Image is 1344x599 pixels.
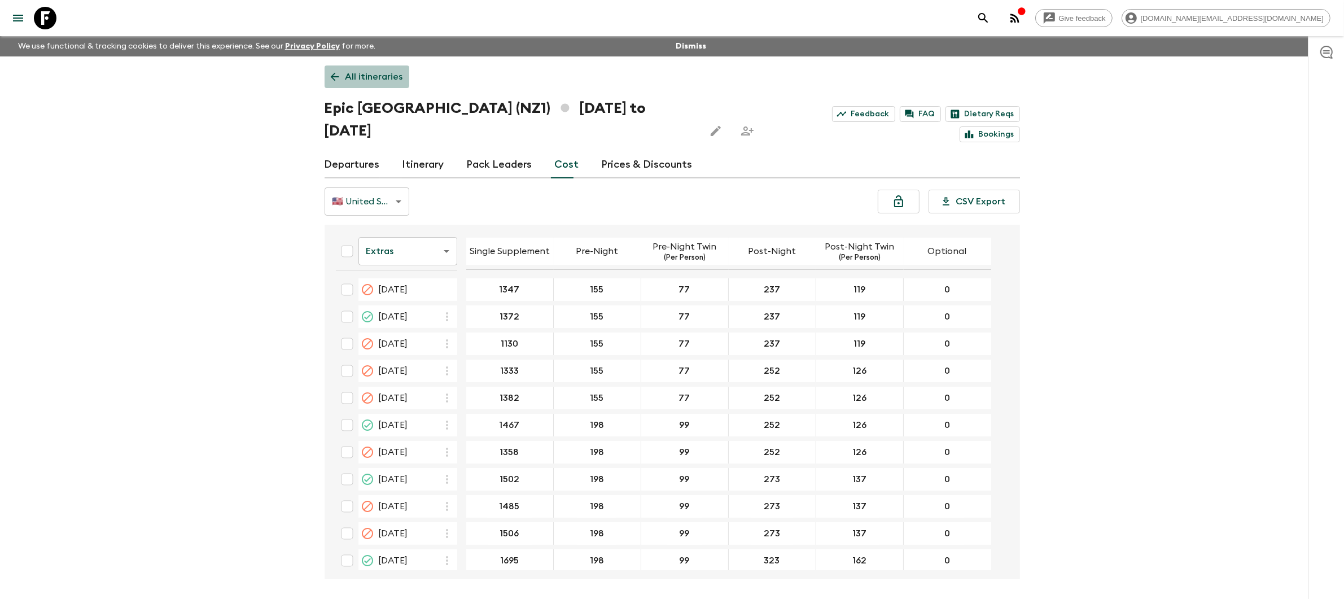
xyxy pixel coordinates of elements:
[904,468,991,491] div: 21 Nov 2025; Optional
[929,522,965,545] button: 0
[554,360,641,382] div: 12 Sep 2025; Pre-Night
[641,360,729,382] div: 12 Sep 2025; Pre-Night Twin
[487,333,532,355] button: 1130
[929,278,965,301] button: 0
[729,522,816,545] div: 05 Dec 2025; Post-Night
[554,414,641,436] div: 24 Oct 2025; Pre-Night
[904,387,991,409] div: 26 Sep 2025; Optional
[641,414,729,436] div: 24 Oct 2025; Pre-Night Twin
[576,495,618,518] button: 198
[816,522,904,545] div: 05 Dec 2025; Post-Night Twin
[379,445,408,459] span: [DATE]
[577,387,618,409] button: 155
[816,360,904,382] div: 12 Sep 2025; Post-Night Twin
[1053,14,1112,23] span: Give feedback
[361,554,374,567] svg: Guaranteed
[929,414,965,436] button: 0
[960,126,1020,142] a: Bookings
[466,441,554,464] div: 31 Oct 2025; Single Supplement
[487,441,533,464] button: 1358
[641,441,729,464] div: 31 Oct 2025; Pre-Night Twin
[666,468,703,491] button: 99
[554,549,641,572] div: 14 Dec 2025; Pre-Night
[466,522,554,545] div: 05 Dec 2025; Single Supplement
[555,151,579,178] a: Cost
[467,151,532,178] a: Pack Leaders
[816,495,904,518] div: 23 Nov 2025; Post-Night Twin
[379,473,408,486] span: [DATE]
[904,360,991,382] div: 12 Sep 2025; Optional
[704,120,727,142] button: Edit this itinerary
[554,333,641,355] div: 27 Jun 2025; Pre-Night
[641,387,729,409] div: 26 Sep 2025; Pre-Night Twin
[554,495,641,518] div: 23 Nov 2025; Pre-Night
[487,360,532,382] button: 1333
[750,278,794,301] button: 237
[929,441,965,464] button: 0
[839,468,880,491] button: 137
[379,527,408,540] span: [DATE]
[750,441,794,464] button: 252
[641,495,729,518] div: 23 Nov 2025; Pre-Night Twin
[379,283,408,296] span: [DATE]
[816,468,904,491] div: 21 Nov 2025; Post-Night Twin
[379,310,408,323] span: [DATE]
[7,7,29,29] button: menu
[840,305,879,328] button: 119
[486,495,533,518] button: 1485
[602,151,693,178] a: Prices & Discounts
[729,305,816,328] div: 18 Apr 2025; Post-Night
[904,549,991,572] div: 14 Dec 2025; Optional
[729,333,816,355] div: 27 Jun 2025; Post-Night
[576,549,618,572] button: 198
[839,253,881,263] p: (Per Person)
[345,70,403,84] p: All itineraries
[466,305,554,328] div: 18 Apr 2025; Single Supplement
[379,364,408,378] span: [DATE]
[929,360,965,382] button: 0
[664,253,706,263] p: (Per Person)
[748,244,796,258] p: Post-Night
[466,549,554,572] div: 14 Dec 2025; Single Supplement
[929,387,965,409] button: 0
[379,418,408,432] span: [DATE]
[577,305,618,328] button: 155
[325,186,409,217] div: 🇺🇸 United States Dollar (USD)
[839,441,880,464] button: 126
[466,333,554,355] div: 27 Jun 2025; Single Supplement
[904,333,991,355] div: 27 Jun 2025; Optional
[816,278,904,301] div: 04 Apr 2025; Post-Night Twin
[666,278,704,301] button: 77
[487,549,532,572] button: 1695
[751,549,794,572] button: 323
[466,387,554,409] div: 26 Sep 2025; Single Supplement
[904,414,991,436] div: 24 Oct 2025; Optional
[554,278,641,301] div: 04 Apr 2025; Pre-Night
[361,527,374,540] svg: Cancelled
[673,38,709,54] button: Dismiss
[666,333,704,355] button: 77
[1035,9,1113,27] a: Give feedback
[361,283,374,296] svg: Cancelled
[358,235,457,267] div: Extras
[929,468,965,491] button: 0
[839,360,880,382] button: 126
[929,305,965,328] button: 0
[14,36,380,56] p: We use functional & tracking cookies to deliver this experience. See our for more.
[486,468,533,491] button: 1502
[839,387,880,409] button: 126
[577,278,618,301] button: 155
[929,495,965,518] button: 0
[486,387,533,409] button: 1382
[325,151,380,178] a: Departures
[904,441,991,464] div: 31 Oct 2025; Optional
[904,522,991,545] div: 05 Dec 2025; Optional
[1122,9,1330,27] div: [DOMAIN_NAME][EMAIL_ADDRESS][DOMAIN_NAME]
[878,190,920,213] button: Lock costs
[816,387,904,409] div: 26 Sep 2025; Post-Night Twin
[750,414,794,436] button: 252
[666,549,703,572] button: 99
[653,240,717,253] p: Pre-Night Twin
[729,360,816,382] div: 12 Sep 2025; Post-Night
[928,244,967,258] p: Optional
